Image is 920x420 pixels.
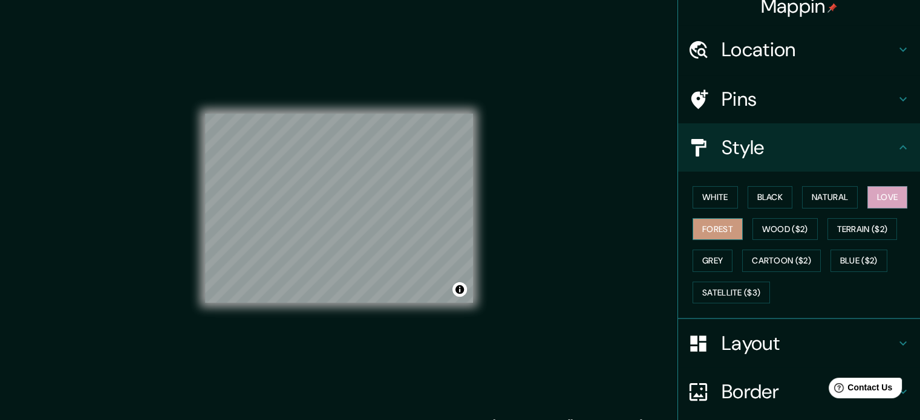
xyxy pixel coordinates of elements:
button: Natural [802,186,858,208]
img: pin-icon.png [827,3,837,13]
button: Black [748,186,793,208]
button: White [693,186,738,208]
button: Love [867,186,907,208]
h4: Layout [722,331,896,355]
button: Forest [693,218,743,241]
div: Border [678,367,920,416]
button: Blue ($2) [830,250,887,272]
button: Toggle attribution [452,282,467,297]
button: Grey [693,250,732,272]
iframe: Help widget launcher [812,373,907,407]
button: Wood ($2) [752,218,818,241]
canvas: Map [205,114,473,303]
div: Layout [678,319,920,367]
button: Satellite ($3) [693,282,770,304]
button: Cartoon ($2) [742,250,821,272]
h4: Location [722,37,896,62]
div: Location [678,25,920,74]
div: Pins [678,75,920,123]
button: Terrain ($2) [827,218,898,241]
h4: Style [722,135,896,160]
h4: Border [722,380,896,404]
h4: Pins [722,87,896,111]
div: Style [678,123,920,172]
